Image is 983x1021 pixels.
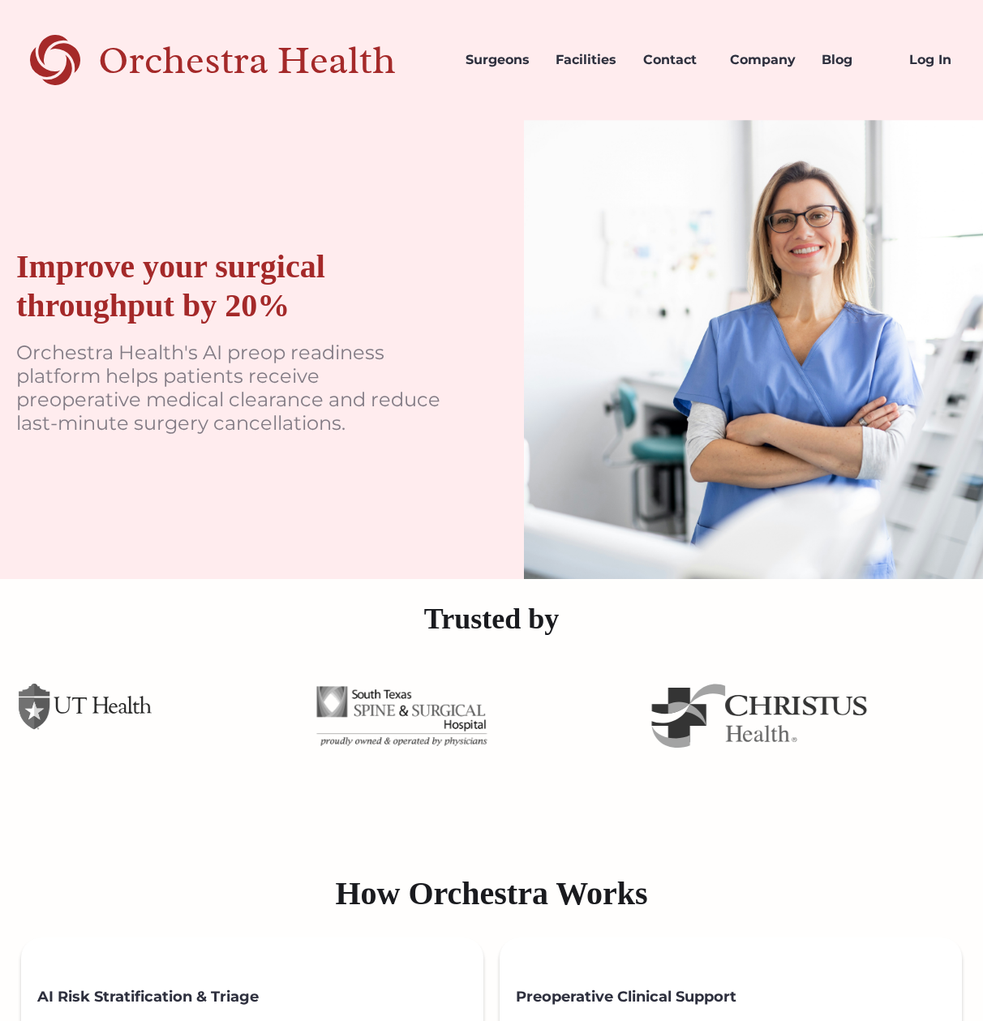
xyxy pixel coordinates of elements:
a: Surgeons [453,32,543,88]
a: Blog [809,32,896,88]
h3: AI Risk Stratification & Triage [37,978,483,1015]
p: Orchestra Health's AI preop readiness platform helps patients receive preoperative medical cleara... [16,341,443,435]
a: Contact [630,32,718,88]
h3: Preoperative Clinical Support [516,978,962,1015]
a: Facilities [543,32,630,88]
div: Orchestra Health [98,44,453,77]
div: Improve your surgical throughput by 20% [16,247,443,325]
a: Company [717,32,809,88]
